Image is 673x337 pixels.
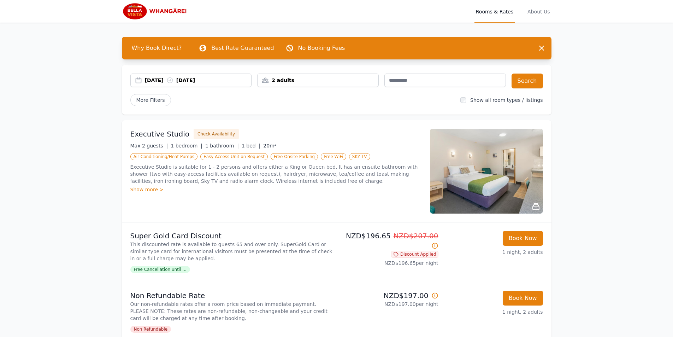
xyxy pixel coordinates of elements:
[145,77,252,84] div: [DATE] [DATE]
[130,186,421,193] div: Show more >
[391,251,438,258] span: Discount Applied
[242,143,260,149] span: 1 bed |
[130,301,334,322] p: Our non-refundable rates offer a room price based on immediate payment. PLEASE NOTE: These rates ...
[200,153,268,160] span: Easy Access Unit on Request
[444,308,543,315] p: 1 night, 2 adults
[394,232,438,240] span: NZD$207.00
[205,143,239,149] span: 1 bathroom |
[444,249,543,256] p: 1 night, 2 adults
[271,153,318,160] span: Free Onsite Parking
[130,143,168,149] span: Max 2 guests |
[130,129,189,139] h3: Executive Studio
[130,163,421,185] p: Executive Studio is suitable for 1 - 2 persons and offers either a King or Queen bed. It has an e...
[512,74,543,88] button: Search
[130,153,198,160] span: Air Conditioning/Heat Pumps
[340,291,438,301] p: NZD$197.00
[503,291,543,306] button: Book Now
[211,44,274,52] p: Best Rate Guaranteed
[126,41,188,55] span: Why Book Direct?
[321,153,346,160] span: Free WiFi
[263,143,276,149] span: 20m²
[130,266,190,273] span: Free Cancellation until ...
[470,97,543,103] label: Show all room types / listings
[130,291,334,301] p: Non Refundable Rate
[349,153,370,160] span: SKY TV
[298,44,345,52] p: No Booking Fees
[194,129,239,139] button: Check Availability
[122,3,190,20] img: Bella Vista Whangarei
[258,77,378,84] div: 2 adults
[130,326,171,333] span: Non Refundable
[171,143,202,149] span: 1 bedroom |
[130,231,334,241] p: Super Gold Card Discount
[340,260,438,267] p: NZD$196.65 per night
[130,241,334,262] p: This discounted rate is available to guests 65 and over only. SuperGold Card or similar type card...
[130,94,171,106] span: More Filters
[503,231,543,246] button: Book Now
[340,231,438,251] p: NZD$196.65
[340,301,438,308] p: NZD$197.00 per night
